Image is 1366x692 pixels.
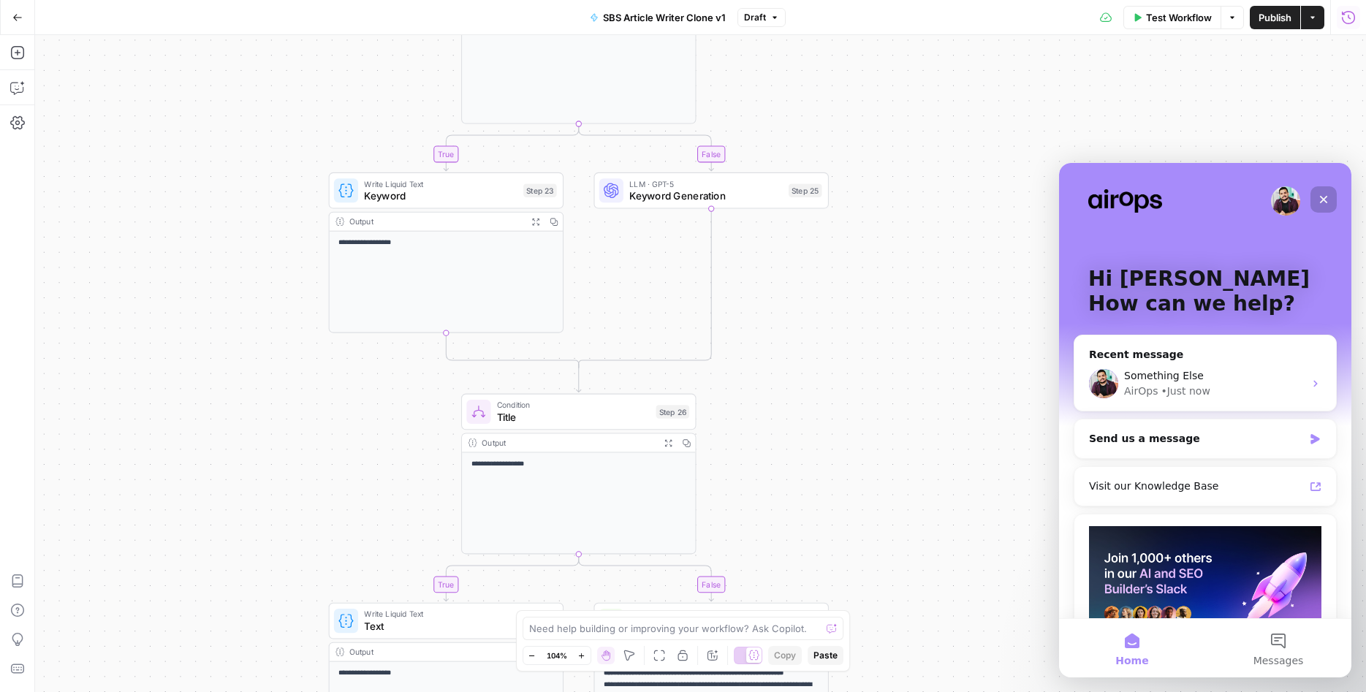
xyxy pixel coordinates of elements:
[364,189,517,204] span: Keyword
[349,216,522,228] div: Output
[579,554,714,601] g: Edge from step_26 to step_24
[629,608,781,620] span: Google Search
[482,437,654,449] div: Output
[768,646,802,665] button: Copy
[444,124,579,171] g: Edge from step_21 to step_23
[581,6,735,29] button: SBS Article Writer Clone v1
[446,333,578,368] g: Edge from step_23 to step_21-conditional-end
[1259,10,1291,25] span: Publish
[364,608,517,620] span: Write Liquid Text
[1123,6,1221,29] button: Test Workflow
[497,409,650,425] span: Title
[547,650,567,661] span: 104%
[774,649,796,662] span: Copy
[629,178,782,190] span: LLM · GPT-5
[1146,10,1212,25] span: Test Workflow
[808,646,843,665] button: Paste
[444,554,579,601] g: Edge from step_26 to step_29
[579,124,714,171] g: Edge from step_21 to step_25
[656,405,690,419] div: Step 26
[594,172,829,209] div: LLM · GPT-5Keyword GenerationStep 25
[603,10,726,25] span: SBS Article Writer Clone v1
[813,649,838,662] span: Paste
[364,619,517,634] span: Text
[497,399,650,411] span: Condition
[577,364,581,392] g: Edge from step_21-conditional-end to step_26
[629,189,782,204] span: Keyword Generation
[1059,163,1351,677] iframe: Intercom live chat
[737,8,786,27] button: Draft
[364,178,517,190] span: Write Liquid Text
[1250,6,1300,29] button: Publish
[349,646,522,658] div: Output
[789,183,822,197] div: Step 25
[744,11,766,24] span: Draft
[523,183,557,197] div: Step 23
[579,209,711,368] g: Edge from step_25 to step_21-conditional-end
